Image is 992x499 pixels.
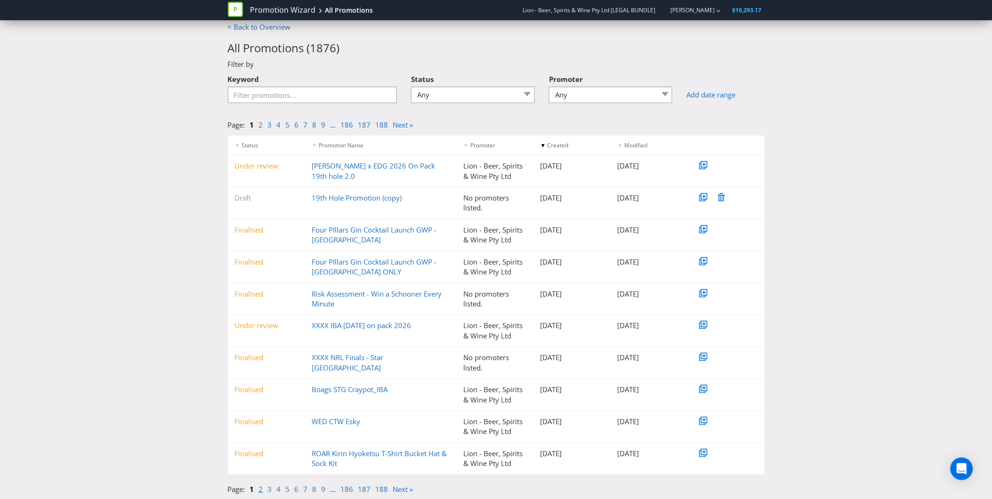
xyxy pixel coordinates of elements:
[456,353,533,373] div: No promoters listed.
[549,74,583,84] span: Promoter
[533,161,611,171] div: [DATE]
[312,161,435,180] a: [PERSON_NAME] x EDG 2026 On Pack 19th hole 2.0
[322,120,326,129] a: 9
[286,120,290,129] a: 5
[312,321,411,330] a: XXXX IBA [DATE] on pack 2026
[533,417,611,427] div: [DATE]
[304,484,308,494] a: 7
[228,484,245,494] span: Page:
[277,120,281,129] a: 4
[661,6,715,14] a: [PERSON_NAME]
[295,120,299,129] a: 6
[228,70,259,84] label: Keyword
[470,141,495,149] span: Promoter
[228,353,305,362] div: Finalised
[610,225,687,235] div: [DATE]
[533,257,611,267] div: [DATE]
[250,484,254,494] a: 1
[228,321,305,330] div: Under review
[325,6,373,15] div: All Promotions
[456,449,533,469] div: Lion - Beer, Spirits & Wine Pty Ltd
[331,484,341,494] li: ...
[456,257,533,277] div: Lion - Beer, Spirits & Wine Pty Ltd
[228,449,305,459] div: Finalised
[304,120,308,129] a: 7
[523,6,656,14] span: Lion - Beer, Spirits & Wine Pty Ltd [LEGAL BUNDLE]
[624,141,647,149] span: Modified
[313,484,317,494] a: 8
[533,353,611,362] div: [DATE]
[259,484,263,494] a: 2
[322,484,326,494] a: 9
[228,120,245,129] span: Page:
[312,193,402,202] a: 19th Hole Promotion (copy)
[617,141,623,149] span: ▼
[456,321,533,341] div: Lion - Beer, Spirits & Wine Pty Ltd
[228,289,305,299] div: Finalised
[610,193,687,203] div: [DATE]
[228,385,305,394] div: Finalised
[242,141,258,149] span: Status
[228,225,305,235] div: Finalised
[312,257,436,276] a: Four PIllars Gin Cocktail Launch GWP - [GEOGRAPHIC_DATA] ONLY
[533,289,611,299] div: [DATE]
[610,449,687,459] div: [DATE]
[540,141,546,149] span: ▼
[686,90,764,100] a: Add date range
[610,385,687,394] div: [DATE]
[331,120,341,130] li: ...
[456,225,533,245] div: Lion - Beer, Spirits & Wine Pty Ltd
[456,193,533,213] div: No promoters listed.
[456,289,533,309] div: No promoters listed.
[250,120,254,129] a: 1
[376,484,388,494] a: 188
[250,5,315,16] a: Promotion Wizard
[277,484,281,494] a: 4
[310,40,337,56] span: 1876
[533,385,611,394] div: [DATE]
[610,353,687,362] div: [DATE]
[312,225,436,244] a: Four PIllars Gin Cocktail Launch GWP - [GEOGRAPHIC_DATA]
[533,225,611,235] div: [DATE]
[312,449,447,468] a: ROAR Kirin Hyoketsu T-Shirt Bucket Hat & Sock Kit
[312,353,383,372] a: XXXX NRL Finals - Star [GEOGRAPHIC_DATA]
[228,40,310,56] span: All Promotions (
[259,120,263,129] a: 2
[313,120,317,129] a: 8
[548,141,569,149] span: Created
[228,417,305,427] div: Finalised
[456,385,533,405] div: Lion - Beer, Spirits & Wine Pty Ltd
[312,417,360,426] a: WED CTW Esky
[228,161,305,171] div: Under review
[376,120,388,129] a: 188
[610,321,687,330] div: [DATE]
[610,161,687,171] div: [DATE]
[533,449,611,459] div: [DATE]
[235,141,241,149] span: ▼
[268,120,272,129] a: 3
[312,385,387,394] a: Boags STG Craypot_IBA
[393,120,413,129] a: Next »
[341,120,354,129] a: 186
[733,6,762,14] span: $10,293.17
[228,193,305,203] div: Draft
[221,59,772,69] div: Filter by
[610,289,687,299] div: [DATE]
[393,484,413,494] a: Next »
[341,484,354,494] a: 186
[463,141,469,149] span: ▼
[358,120,371,129] a: 187
[456,161,533,181] div: Lion - Beer, Spirits & Wine Pty Ltd
[337,40,340,56] span: )
[319,141,363,149] span: Promotion Name
[228,257,305,267] div: Finalised
[533,321,611,330] div: [DATE]
[312,289,442,308] a: Risk Assessment - Win a Schooner Every Minute
[610,257,687,267] div: [DATE]
[610,417,687,427] div: [DATE]
[951,458,973,480] div: Open Intercom Messenger
[268,484,272,494] a: 3
[228,87,397,103] input: Filter promotions...
[295,484,299,494] a: 6
[411,74,434,84] span: Status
